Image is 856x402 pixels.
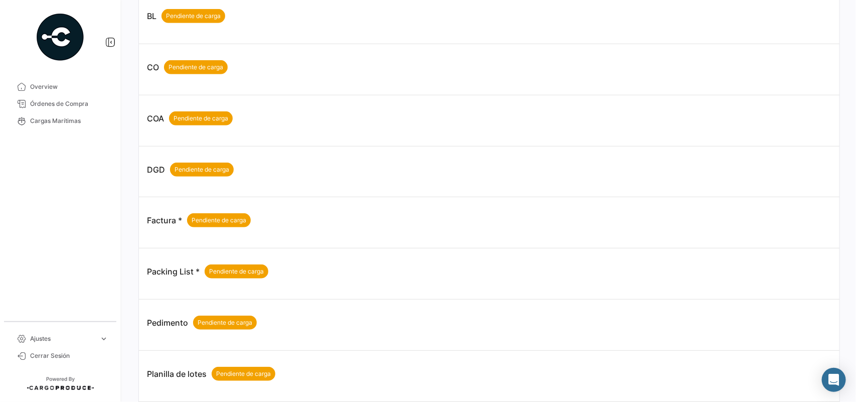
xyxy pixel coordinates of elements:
p: CO [147,60,228,74]
p: COA [147,111,233,125]
span: Pendiente de carga [168,63,223,72]
span: Pendiente de carga [192,216,246,225]
span: Pendiente de carga [174,114,228,123]
p: Pedimento [147,316,257,330]
span: Pendiente de carga [175,165,229,174]
p: DGD [147,163,234,177]
span: Pendiente de carga [216,369,271,378]
p: BL [147,9,225,23]
a: Overview [8,78,112,95]
p: Packing List * [147,264,268,279]
span: Órdenes de Compra [30,99,108,108]
span: Ajustes [30,334,95,343]
p: Planilla de lotes [147,367,275,381]
span: Cerrar Sesión [30,351,108,360]
div: Abrir Intercom Messenger [822,368,846,392]
a: Órdenes de Compra [8,95,112,112]
p: Factura * [147,213,251,227]
span: Overview [30,82,108,91]
span: expand_more [99,334,108,343]
span: Pendiente de carga [166,12,221,21]
span: Pendiente de carga [198,318,252,327]
a: Cargas Marítimas [8,112,112,129]
span: Cargas Marítimas [30,116,108,125]
span: Pendiente de carga [209,267,264,276]
img: powered-by.png [35,12,85,62]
